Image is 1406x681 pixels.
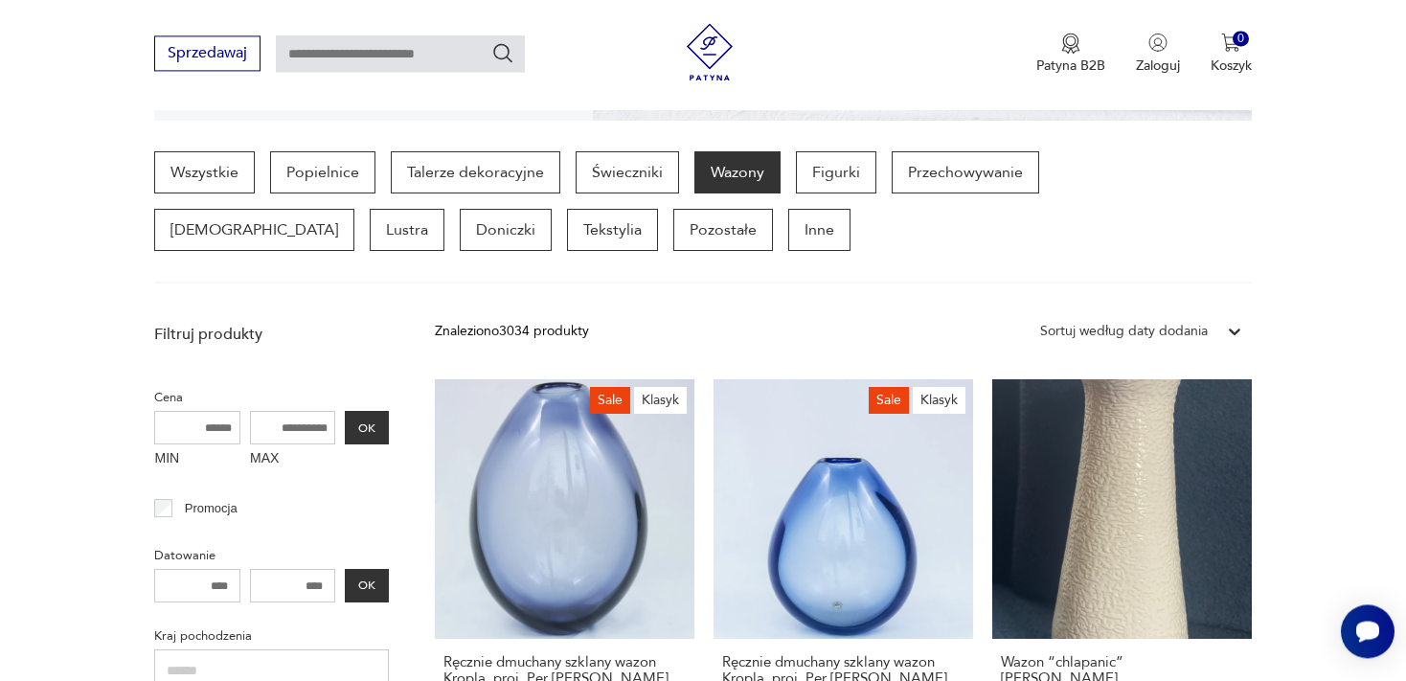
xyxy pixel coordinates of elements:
p: Promocja [185,498,238,519]
div: 0 [1233,31,1249,47]
a: [DEMOGRAPHIC_DATA] [154,209,354,251]
a: Świeczniki [576,151,679,193]
p: Zaloguj [1136,57,1180,75]
a: Sprzedawaj [154,48,261,61]
a: Talerze dekoracyjne [391,151,560,193]
img: Ikona koszyka [1221,33,1240,52]
a: Lustra [370,209,444,251]
a: Tekstylia [567,209,658,251]
a: Ikona medaluPatyna B2B [1036,33,1105,75]
a: Wszystkie [154,151,255,193]
button: OK [345,569,389,602]
a: Przechowywanie [892,151,1039,193]
button: Szukaj [491,41,514,64]
img: Patyna - sklep z meblami i dekoracjami vintage [681,23,738,80]
img: Ikonka użytkownika [1148,33,1168,52]
p: Patyna B2B [1036,57,1105,75]
p: Kraj pochodzenia [154,625,389,647]
a: Pozostałe [673,209,773,251]
button: 0Koszyk [1211,33,1252,75]
p: Datowanie [154,545,389,566]
div: Znaleziono 3034 produkty [435,321,589,342]
a: Figurki [796,151,876,193]
a: Inne [788,209,850,251]
img: Ikona medalu [1061,33,1080,54]
button: OK [345,411,389,444]
button: Sprzedawaj [154,35,261,71]
p: Koszyk [1211,57,1252,75]
a: Popielnice [270,151,375,193]
p: Cena [154,387,389,408]
button: Zaloguj [1136,33,1180,75]
label: MAX [250,444,336,475]
a: Doniczki [460,209,552,251]
button: Patyna B2B [1036,33,1105,75]
div: Sortuj według daty dodania [1040,321,1208,342]
label: MIN [154,444,240,475]
iframe: Smartsupp widget button [1341,604,1395,658]
p: Filtruj produkty [154,324,389,345]
a: Wazony [694,151,781,193]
